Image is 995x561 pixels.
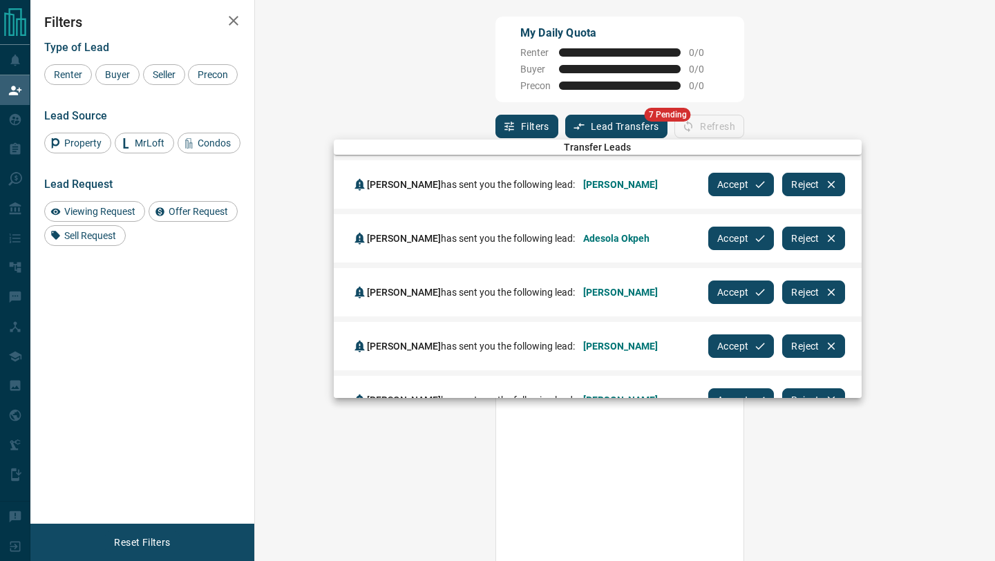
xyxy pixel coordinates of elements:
[708,227,774,250] button: Accept
[782,280,844,304] button: Reject
[708,173,774,196] button: Accept
[708,388,774,412] button: Accept
[367,287,441,298] span: [PERSON_NAME]
[334,142,862,153] span: Transfer Leads
[782,388,844,412] button: Reject
[708,280,774,304] button: Accept
[782,334,844,358] button: Reject
[583,233,650,244] span: Adesola Okpeh
[782,227,844,250] button: Reject
[583,394,658,406] span: [PERSON_NAME]
[367,233,575,244] span: has sent you the following lead:
[583,179,658,190] span: [PERSON_NAME]
[367,179,441,190] span: [PERSON_NAME]
[367,287,575,298] span: has sent you the following lead:
[367,394,575,406] span: has sent you the following lead:
[782,173,844,196] button: Reject
[367,394,441,406] span: [PERSON_NAME]
[367,341,441,352] span: [PERSON_NAME]
[367,233,441,244] span: [PERSON_NAME]
[367,341,575,352] span: has sent you the following lead:
[583,287,658,298] span: [PERSON_NAME]
[583,341,658,352] span: [PERSON_NAME]
[708,334,774,358] button: Accept
[367,179,575,190] span: has sent you the following lead:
